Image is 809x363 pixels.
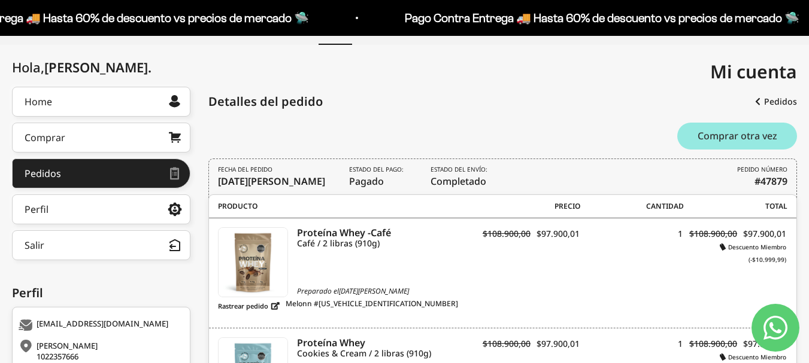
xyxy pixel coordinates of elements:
[25,205,49,214] div: Perfil
[431,165,490,188] span: Completado
[737,165,787,174] i: PEDIDO NÚMERO
[12,60,152,75] div: Hola,
[44,58,152,76] span: [PERSON_NAME]
[218,175,325,188] time: [DATE][PERSON_NAME]
[689,338,737,349] s: $108.900,00
[698,131,777,141] span: Comprar otra vez
[684,201,787,212] span: Total
[743,338,786,349] span: $97.900,01
[208,93,323,111] div: Detalles del pedido
[755,174,787,188] b: #47879
[219,228,287,297] img: Proteína Whey -Café - Café / 2 libras (910g)
[12,158,190,188] a: Pedidos
[580,227,683,251] div: 1
[720,243,786,264] i: Descuento Miembro (-$10.999,99)
[12,194,190,224] a: Perfil
[580,201,684,212] span: Cantidad
[12,230,190,260] button: Salir
[25,240,44,250] div: Salir
[297,238,475,249] i: Café / 2 libras (910g)
[12,87,190,117] a: Home
[755,91,797,112] a: Pedidos
[25,169,61,178] div: Pedidos
[349,165,404,174] i: Estado del pago:
[477,201,580,212] span: Precio
[297,337,475,348] i: Proteína Whey
[431,165,487,174] i: Estado del envío:
[710,59,797,84] span: Mi cuenta
[25,133,65,142] div: Comprar
[286,298,458,313] span: Melonn #[US_VEHICLE_IDENTIFICATION_NUMBER]
[148,58,152,76] span: .
[218,165,272,174] i: FECHA DEL PEDIDO
[743,228,786,239] span: $97.900,01
[689,228,737,239] s: $108.900,00
[218,201,477,212] span: Producto
[580,337,683,361] div: 1
[218,298,280,313] a: Rastrear pedido
[218,286,476,297] span: Preparado el
[483,228,531,239] s: $108.900,00
[12,123,190,152] a: Comprar
[349,165,407,188] span: Pagado
[537,338,580,349] span: $97.900,01
[12,284,190,302] div: Perfil
[218,227,288,297] a: Proteína Whey -Café - Café / 2 libras (910g)
[297,348,475,359] i: Cookies & Cream / 2 libras (910g)
[339,286,409,296] time: [DATE][PERSON_NAME]
[19,319,181,331] div: [EMAIL_ADDRESS][DOMAIN_NAME]
[297,227,475,238] i: Proteína Whey -Café
[677,123,797,150] button: Comprar otra vez
[25,97,52,106] div: Home
[537,228,580,239] span: $97.900,01
[297,337,475,359] a: Proteína Whey Cookies & Cream / 2 libras (910g)
[403,8,798,28] p: Pago Contra Entrega 🚚 Hasta 60% de descuento vs precios de mercado 🛸
[297,227,475,249] a: Proteína Whey -Café Café / 2 libras (910g)
[483,338,531,349] s: $108.900,00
